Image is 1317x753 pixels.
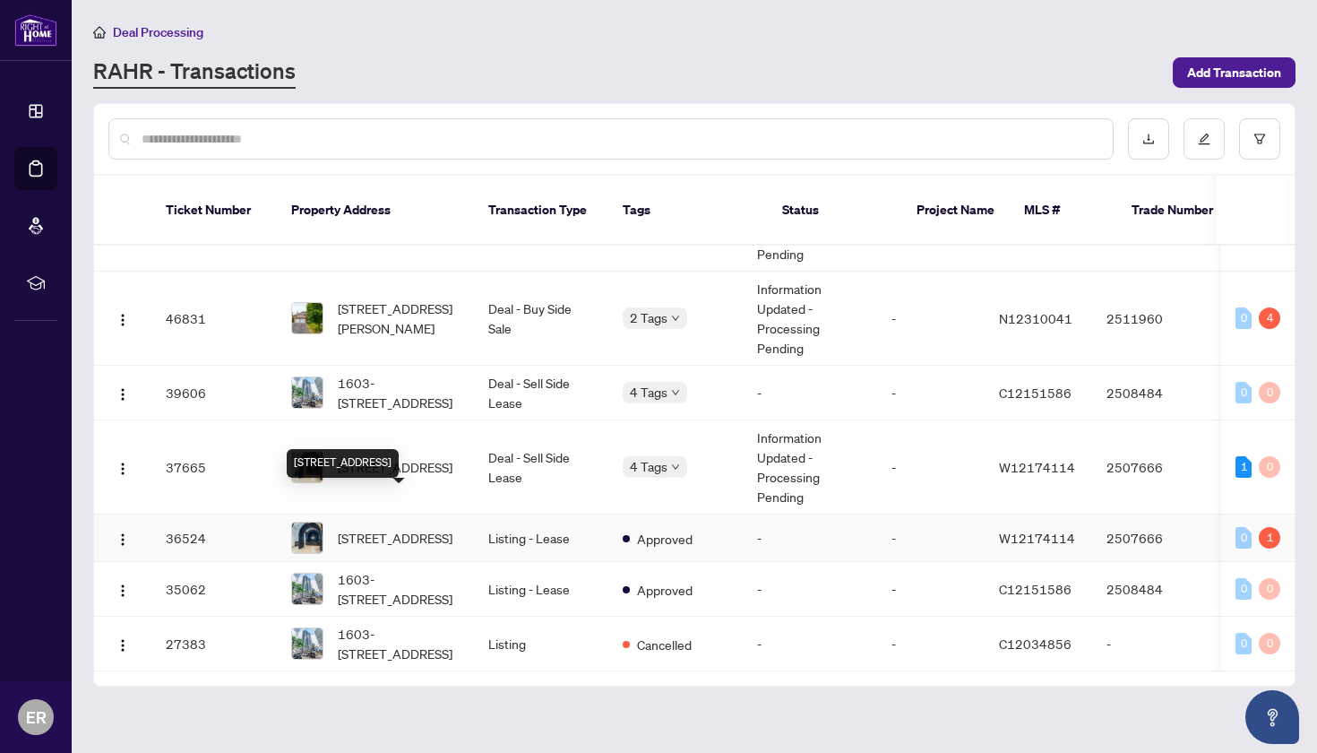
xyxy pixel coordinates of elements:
span: 1603-[STREET_ADDRESS] [338,569,460,609]
div: 0 [1235,527,1252,549]
div: 0 [1235,578,1252,600]
span: Deal Processing [113,24,203,40]
button: Add Transaction [1173,57,1295,88]
span: 4 Tags [630,382,667,402]
span: download [1142,133,1155,145]
td: - [743,617,877,671]
th: Transaction Type [474,176,608,246]
span: Cancelled [637,635,692,654]
td: - [743,515,877,562]
td: 37665 [151,420,277,515]
span: W12174114 [999,530,1075,546]
td: Listing - Lease [474,515,608,562]
span: C12151586 [999,385,1072,401]
td: Deal - Sell Side Lease [474,366,608,420]
span: Approved [637,529,693,549]
img: Logo [116,462,130,476]
span: Approved [637,580,693,600]
a: RAHR - Transactions [93,56,296,89]
span: W12174114 [999,459,1075,475]
td: 2508484 [1092,562,1218,617]
td: - [743,366,877,420]
img: thumbnail-img [292,628,323,659]
td: - [877,515,985,562]
td: - [877,272,985,366]
button: Open asap [1245,690,1299,744]
span: [STREET_ADDRESS] [338,528,452,548]
button: Logo [108,304,137,333]
span: ER [26,705,47,730]
button: filter [1239,118,1280,160]
span: C12151586 [999,581,1072,597]
img: Logo [116,532,130,547]
td: 39606 [151,366,277,420]
span: Add Transaction [1187,58,1281,87]
div: 0 [1259,633,1280,654]
td: 36524 [151,515,277,562]
button: Logo [108,524,137,552]
th: Tags [608,176,768,246]
span: N12310041 [999,310,1072,326]
span: home [93,26,106,39]
span: 4 Tags [630,456,667,477]
button: Logo [108,453,137,481]
div: 0 [1259,382,1280,403]
button: Logo [108,575,137,603]
td: Listing - Lease [474,562,608,617]
div: 1 [1235,456,1252,478]
td: - [1092,617,1218,671]
td: - [743,562,877,617]
td: 35062 [151,562,277,617]
img: Logo [116,313,130,327]
td: 2507666 [1092,515,1218,562]
span: edit [1198,133,1210,145]
th: Property Address [277,176,474,246]
td: 2511960 [1092,272,1218,366]
span: 1603-[STREET_ADDRESS] [338,624,460,663]
img: Logo [116,387,130,402]
div: 0 [1259,456,1280,478]
span: 1603-[STREET_ADDRESS] [338,373,460,412]
button: Logo [108,378,137,407]
td: 2508484 [1092,366,1218,420]
button: edit [1184,118,1225,160]
img: Logo [116,584,130,598]
th: Project Name [902,176,1010,246]
div: 4 [1259,307,1280,329]
td: - [877,420,985,515]
td: 46831 [151,272,277,366]
div: 0 [1235,382,1252,403]
th: Ticket Number [151,176,277,246]
span: 2 Tags [630,307,667,328]
th: MLS # [1010,176,1117,246]
img: thumbnail-img [292,523,323,553]
img: thumbnail-img [292,574,323,604]
th: Status [768,176,902,246]
span: filter [1253,133,1266,145]
div: 0 [1235,633,1252,654]
div: [STREET_ADDRESS] [287,449,399,478]
td: Deal - Buy Side Sale [474,272,608,366]
button: Logo [108,629,137,658]
td: Deal - Sell Side Lease [474,420,608,515]
td: Information Updated - Processing Pending [743,420,877,515]
div: 1 [1259,527,1280,549]
td: Listing [474,617,608,671]
td: 27383 [151,617,277,671]
img: logo [14,13,57,47]
td: - [877,562,985,617]
td: - [877,366,985,420]
td: Information Updated - Processing Pending [743,272,877,366]
th: Trade Number [1117,176,1243,246]
img: thumbnail-img [292,303,323,333]
div: 0 [1259,578,1280,600]
span: down [671,314,680,323]
span: down [671,388,680,397]
span: down [671,463,680,472]
td: 2507666 [1092,420,1218,515]
span: C12034856 [999,636,1072,652]
img: Logo [116,638,130,653]
img: thumbnail-img [292,377,323,408]
button: download [1128,118,1169,160]
td: - [877,617,985,671]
